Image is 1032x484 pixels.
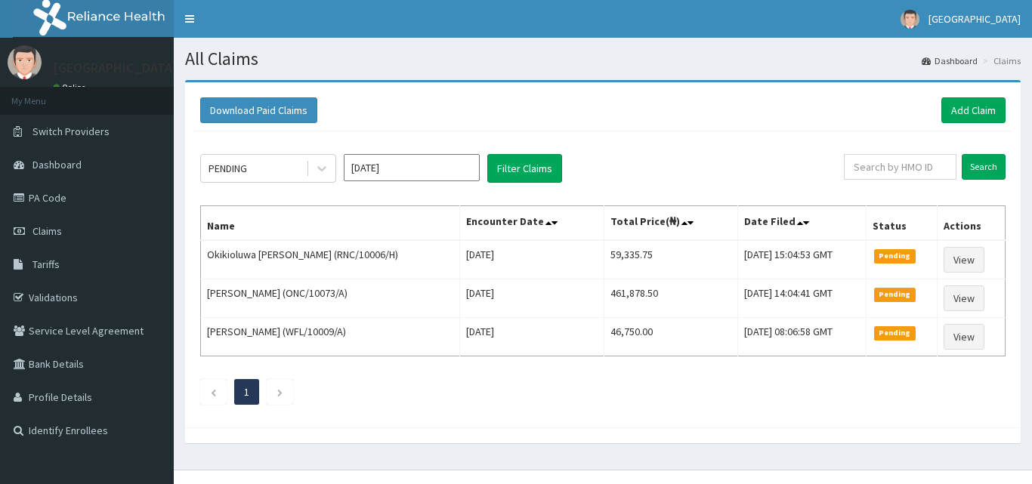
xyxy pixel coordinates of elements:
[201,279,460,318] td: [PERSON_NAME] (ONC/10073/A)
[460,318,604,356] td: [DATE]
[201,206,460,241] th: Name
[210,385,217,399] a: Previous page
[604,318,738,356] td: 46,750.00
[201,240,460,279] td: Okikioluwa [PERSON_NAME] (RNC/10006/H)
[244,385,249,399] a: Page 1 is your current page
[604,279,738,318] td: 461,878.50
[460,206,604,241] th: Encounter Date
[32,257,60,271] span: Tariffs
[737,318,866,356] td: [DATE] 08:06:58 GMT
[460,240,604,279] td: [DATE]
[901,10,919,29] img: User Image
[867,206,938,241] th: Status
[53,82,89,93] a: Online
[928,12,1021,26] span: [GEOGRAPHIC_DATA]
[962,154,1006,180] input: Search
[604,206,738,241] th: Total Price(₦)
[8,45,42,79] img: User Image
[460,279,604,318] td: [DATE]
[200,97,317,123] button: Download Paid Claims
[874,249,916,263] span: Pending
[922,54,978,67] a: Dashboard
[874,326,916,340] span: Pending
[209,161,247,176] div: PENDING
[53,61,178,75] p: [GEOGRAPHIC_DATA]
[185,49,1021,69] h1: All Claims
[937,206,1005,241] th: Actions
[737,240,866,279] td: [DATE] 15:04:53 GMT
[737,279,866,318] td: [DATE] 14:04:41 GMT
[604,240,738,279] td: 59,335.75
[874,288,916,301] span: Pending
[844,154,956,180] input: Search by HMO ID
[487,154,562,183] button: Filter Claims
[32,125,110,138] span: Switch Providers
[737,206,866,241] th: Date Filed
[944,247,984,273] a: View
[201,318,460,356] td: [PERSON_NAME] (WFL/10009/A)
[979,54,1021,67] li: Claims
[944,324,984,350] a: View
[277,385,283,399] a: Next page
[944,285,984,311] a: View
[941,97,1006,123] a: Add Claim
[344,154,480,181] input: Select Month and Year
[32,158,82,171] span: Dashboard
[32,224,62,238] span: Claims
